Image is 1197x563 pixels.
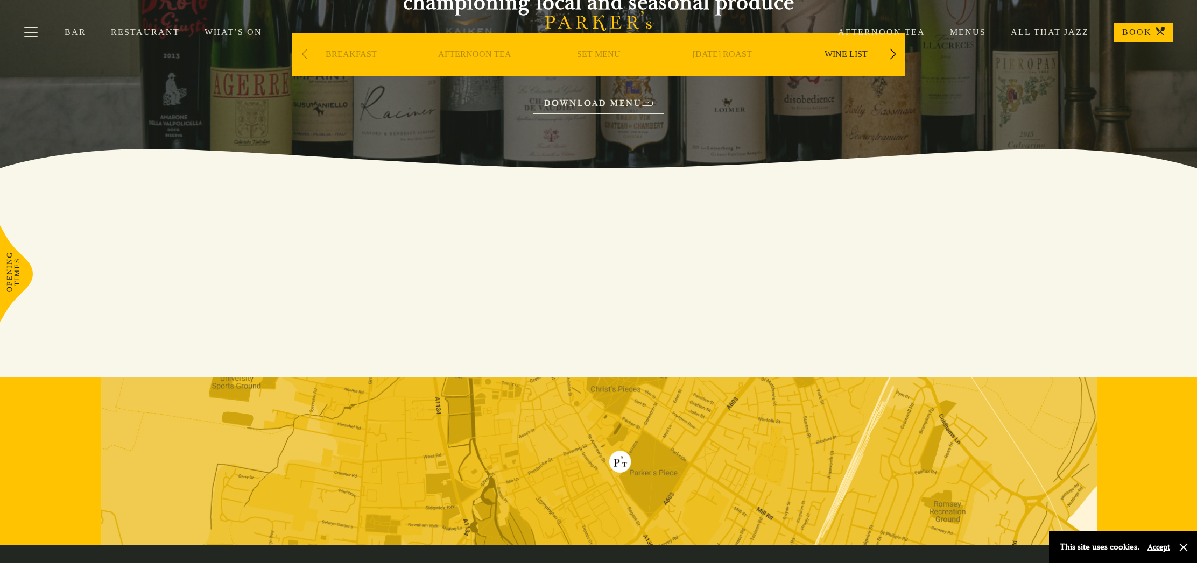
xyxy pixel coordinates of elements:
a: BREAKFAST [326,49,377,92]
div: 4 / 9 [663,33,781,108]
button: Accept [1147,542,1170,552]
div: 1 / 9 [292,33,410,108]
a: [DATE] ROAST [693,49,752,92]
p: This site uses cookies. [1060,539,1139,555]
a: SET MENU [577,49,621,92]
a: AFTERNOON TEA [438,49,511,92]
a: WINE LIST [825,49,868,92]
button: Close and accept [1178,542,1189,553]
a: DOWNLOAD MENU [533,92,664,114]
div: 3 / 9 [539,33,658,108]
img: map [101,377,1097,545]
div: 2 / 9 [416,33,534,108]
div: 5 / 9 [787,33,905,108]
